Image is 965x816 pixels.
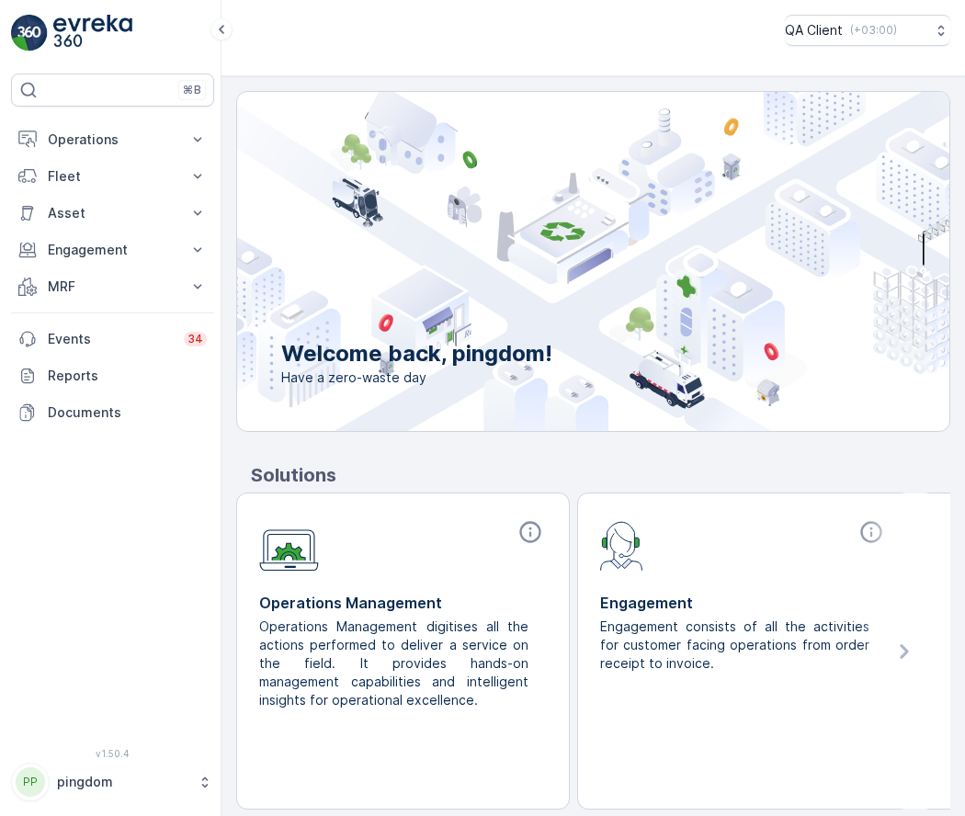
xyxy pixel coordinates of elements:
p: Operations [48,130,177,149]
p: Fleet [48,167,177,186]
button: Fleet [11,158,214,195]
p: MRF [48,278,177,296]
button: PPpingdom [11,763,214,801]
a: Documents [11,394,214,431]
div: PP [16,767,45,797]
button: MRF [11,268,214,305]
button: Operations [11,121,214,158]
p: Engagement [600,592,888,614]
button: Engagement [11,232,214,268]
button: QA Client(+03:00) [785,15,950,46]
p: Reports [48,367,207,385]
p: Events [48,330,173,348]
span: v 1.50.4 [11,748,214,759]
p: 34 [187,332,203,346]
a: Reports [11,357,214,394]
img: module-icon [259,519,319,572]
p: Welcome back, pingdom! [281,339,552,368]
p: Engagement consists of all the activities for customer facing operations from order receipt to in... [600,618,873,673]
img: logo [11,15,48,51]
p: pingdom [57,773,188,791]
p: Engagement [48,241,177,259]
p: ⌘B [183,83,201,97]
img: city illustration [154,92,949,431]
button: Asset [11,195,214,232]
span: Have a zero-waste day [281,368,552,387]
a: Events34 [11,321,214,357]
p: Operations Management digitises all the actions performed to deliver a service on the field. It p... [259,618,532,709]
p: Documents [48,403,207,422]
p: Operations Management [259,592,547,614]
p: Asset [48,204,177,222]
p: Solutions [251,461,950,489]
p: QA Client [785,21,843,40]
img: module-icon [600,519,643,571]
img: logo_light-DOdMpM7g.png [53,15,132,51]
p: ( +03:00 ) [850,23,897,38]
